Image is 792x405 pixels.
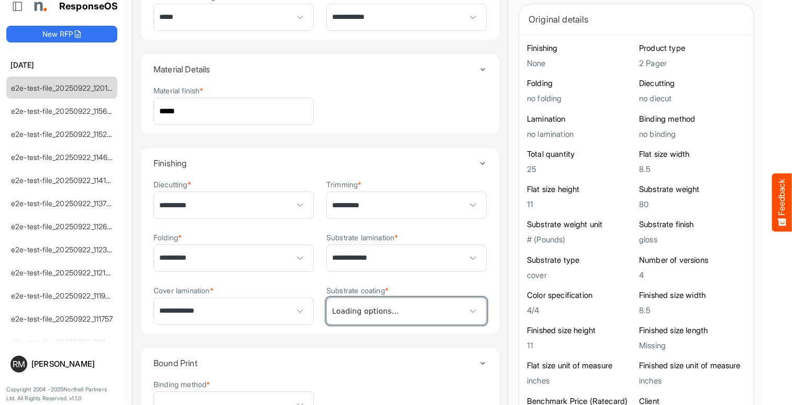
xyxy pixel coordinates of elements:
[11,314,113,323] a: e2e-test-file_20250922_111757
[527,94,634,103] h5: no folding
[639,130,746,138] h5: no binding
[11,83,116,92] a: e2e-test-file_20250922_120137
[153,348,487,378] summary: Toggle content
[639,325,746,336] h6: Finished size length
[639,271,746,280] h5: 4
[527,325,634,336] h6: Finished size height
[639,59,746,68] h5: 2 Pager
[527,149,634,159] h6: Total quantity
[11,199,116,208] a: e2e-test-file_20250922_113700
[639,94,746,103] h5: no diecut
[639,200,746,209] h5: 80
[326,233,398,241] label: Substrate lamination
[527,78,634,89] h6: Folding
[6,26,117,42] button: New RFP
[639,184,746,195] h6: Substrate weight
[153,358,479,368] h4: Bound Print
[326,286,389,294] label: Substrate coating
[639,149,746,159] h6: Flat size width
[527,59,634,68] h5: None
[153,380,210,388] label: Binding method
[529,12,744,27] div: Original details
[639,255,746,265] h6: Number of versions
[639,219,746,230] h6: Substrate finish
[11,268,114,277] a: e2e-test-file_20250922_112147
[6,385,117,403] p: Copyright 2004 - 2025 Northell Partners Ltd. All Rights Reserved. v 1.1.0
[11,245,116,254] a: e2e-test-file_20250922_112320
[639,360,746,371] h6: Finished size unit of measure
[13,360,25,368] span: RM
[639,341,746,350] h5: Missing
[527,114,634,124] h6: Lamination
[153,54,487,84] summary: Toggle content
[772,174,792,232] button: Feedback
[639,376,746,385] h5: inches
[639,306,746,315] h5: 8.5
[11,176,115,185] a: e2e-test-file_20250922_114138
[527,341,634,350] h5: 11
[153,148,487,178] summary: Toggle content
[11,222,116,231] a: e2e-test-file_20250922_112643
[639,165,746,174] h5: 8.5
[639,78,746,89] h6: Diecutting
[59,1,118,12] h1: ResponseOS
[11,130,114,138] a: e2e-test-file_20250922_115221
[639,43,746,54] h6: Product type
[527,130,634,138] h5: no lamination
[639,290,746,301] h6: Finished size width
[11,291,115,300] a: e2e-test-file_20250922_111950
[153,158,479,168] h4: Finishing
[11,106,114,115] a: e2e-test-file_20250922_115612
[153,65,479,74] h4: Material Details
[527,360,634,371] h6: Flat size unit of measure
[527,219,634,230] h6: Substrate weight unit
[527,43,634,54] h6: Finishing
[527,290,634,301] h6: Color specification
[527,184,634,195] h6: Flat size height
[527,271,634,280] h5: cover
[527,255,634,265] h6: Substrate type
[31,360,113,368] div: [PERSON_NAME]
[11,153,116,162] a: e2e-test-file_20250922_114626
[153,87,204,94] label: Material finish
[527,165,634,174] h5: 25
[639,235,746,244] h5: gloss
[527,376,634,385] h5: inches
[527,200,634,209] h5: 11
[153,286,214,294] label: Cover lamination
[326,180,361,188] label: Trimming
[153,180,191,188] label: Diecutting
[153,233,182,241] label: Folding
[6,59,117,71] h6: [DATE]
[527,235,634,244] h5: # (Pounds)
[527,306,634,315] h5: 4/4
[639,114,746,124] h6: Binding method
